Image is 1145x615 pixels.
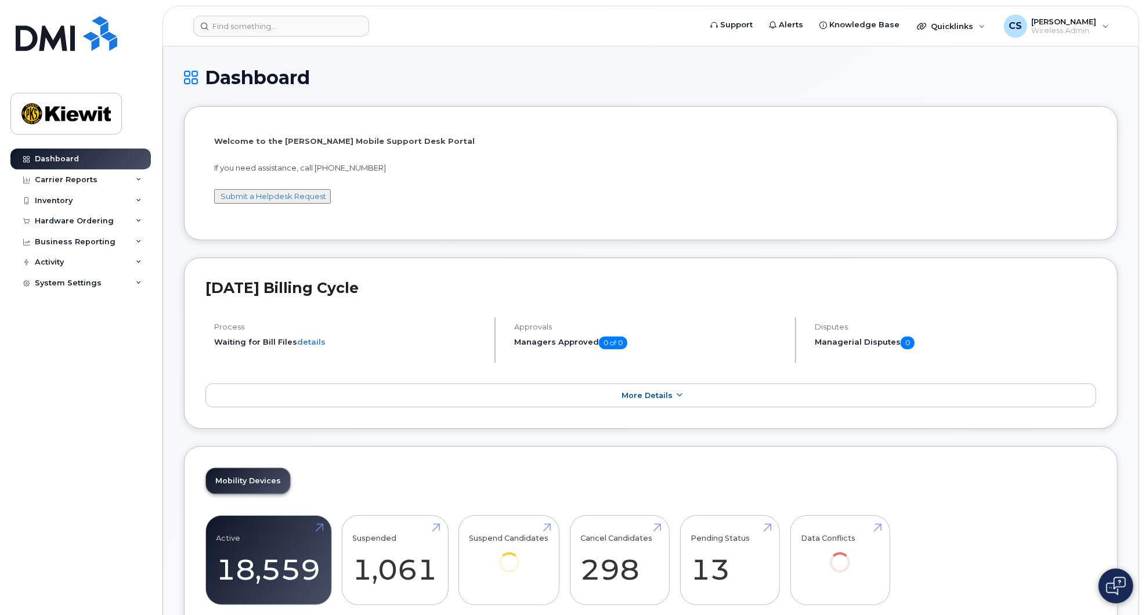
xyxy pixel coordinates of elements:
a: Pending Status 13 [691,522,769,599]
h5: Managerial Disputes [815,337,1096,349]
a: Submit a Helpdesk Request [221,191,326,201]
h4: Disputes [815,323,1096,331]
a: Active 18,559 [216,522,321,599]
span: 0 [901,337,915,349]
span: 0 of 0 [599,337,627,349]
p: If you need assistance, call [PHONE_NUMBER] [214,162,1088,173]
h4: Process [214,323,485,331]
a: Suspended 1,061 [353,522,438,599]
span: More Details [622,391,673,400]
a: details [297,337,326,346]
a: Suspend Candidates [469,522,549,589]
a: Data Conflicts [801,522,879,589]
h2: [DATE] Billing Cycle [205,279,1096,296]
h1: Dashboard [184,67,1118,88]
a: Mobility Devices [206,468,290,494]
li: Waiting for Bill Files [214,337,485,348]
h5: Managers Approved [514,337,785,349]
h4: Approvals [514,323,785,331]
p: Welcome to the [PERSON_NAME] Mobile Support Desk Portal [214,136,1088,147]
img: Open chat [1106,577,1126,595]
a: Cancel Candidates 298 [580,522,659,599]
button: Submit a Helpdesk Request [214,189,331,204]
